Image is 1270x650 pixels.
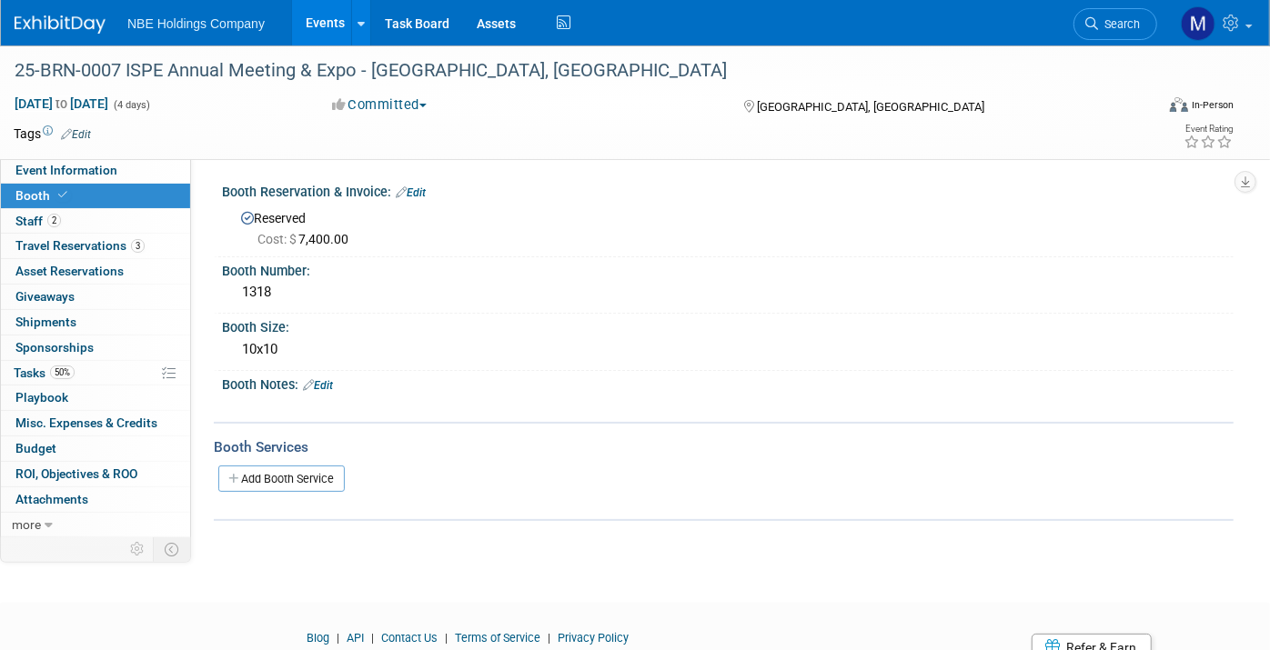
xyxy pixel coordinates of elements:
[50,365,75,379] span: 50%
[257,232,298,246] span: Cost: $
[1181,6,1215,41] img: Morgan Goddard
[15,466,137,481] span: ROI, Objectives & ROO
[1,385,190,410] a: Playbook
[15,289,75,304] span: Giveaways
[15,390,68,405] span: Playbook
[1098,17,1140,31] span: Search
[15,492,88,506] span: Attachments
[381,631,438,645] a: Contact Us
[222,178,1234,202] div: Booth Reservation & Invoice:
[347,631,364,645] a: API
[307,631,329,645] a: Blog
[543,631,555,645] span: |
[236,205,1220,248] div: Reserved
[1,184,190,208] a: Booth
[15,15,106,34] img: ExhibitDay
[15,340,94,355] span: Sponsorships
[1,411,190,435] a: Misc. Expenses & Credits
[8,55,1130,87] div: 25-BRN-0007 ISPE Annual Meeting & Expo - [GEOGRAPHIC_DATA], [GEOGRAPHIC_DATA]
[214,437,1234,457] div: Booth Services
[558,631,629,645] a: Privacy Policy
[127,16,265,31] span: NBE Holdings Company
[1,361,190,385] a: Tasks50%
[15,188,71,203] span: Booth
[14,365,75,380] span: Tasks
[15,415,157,430] span: Misc. Expenses & Credits
[236,278,1220,306] div: 1318
[1,310,190,335] a: Shipments
[303,379,333,392] a: Edit
[15,315,76,329] span: Shipments
[1053,95,1235,122] div: Event Format
[47,214,61,227] span: 2
[222,257,1234,280] div: Booth Number:
[154,537,191,561] td: Toggle Event Tabs
[14,95,109,112] span: [DATE] [DATE]
[1,335,190,360] a: Sponsorships
[367,631,378,645] span: |
[257,232,356,246] span: 7,400.00
[1,234,190,258] a: Travel Reservations3
[1,513,190,537] a: more
[1,209,190,234] a: Staff2
[53,96,70,111] span: to
[1191,98,1234,112] div: In-Person
[15,238,145,253] span: Travel Reservations
[396,186,426,199] a: Edit
[1,259,190,284] a: Asset Reservations
[15,264,124,278] span: Asset Reservations
[1,285,190,309] a: Giveaways
[326,95,434,115] button: Committed
[236,335,1220,364] div: 10x10
[58,190,67,200] i: Booth reservation complete
[1184,125,1233,134] div: Event Rating
[131,239,145,253] span: 3
[1,436,190,461] a: Budget
[1,462,190,486] a: ROI, Objectives & ROO
[15,441,56,455] span: Budget
[61,128,91,141] a: Edit
[1170,97,1188,112] img: Format-Inperson.png
[1073,8,1157,40] a: Search
[14,125,91,143] td: Tags
[332,631,344,645] span: |
[455,631,540,645] a: Terms of Service
[222,371,1234,395] div: Booth Notes:
[1,487,190,512] a: Attachments
[112,99,150,111] span: (4 days)
[1,158,190,183] a: Event Information
[757,100,984,114] span: [GEOGRAPHIC_DATA], [GEOGRAPHIC_DATA]
[12,517,41,532] span: more
[440,631,452,645] span: |
[218,465,345,492] a: Add Booth Service
[15,214,61,228] span: Staff
[122,537,154,561] td: Personalize Event Tab Strip
[15,163,117,177] span: Event Information
[222,314,1234,336] div: Booth Size:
